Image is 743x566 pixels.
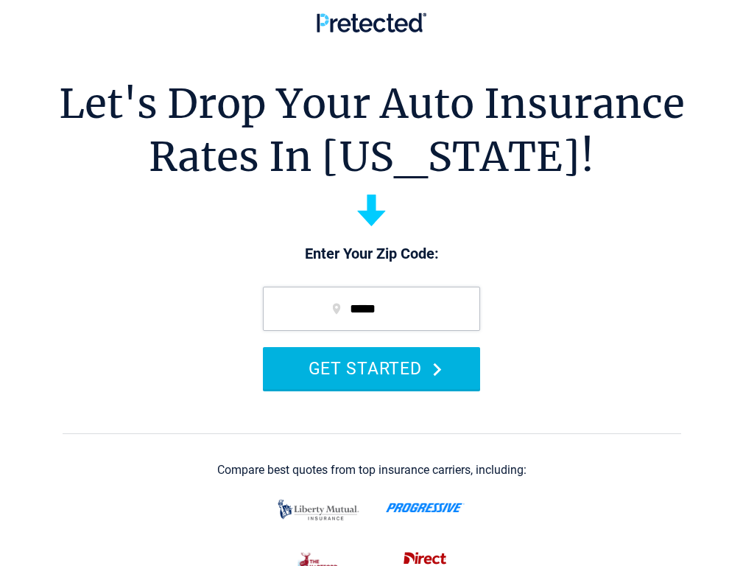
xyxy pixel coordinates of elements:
[59,77,685,184] h1: Let's Drop Your Auto Insurance Rates In [US_STATE]!
[274,492,363,528] img: liberty
[386,503,465,513] img: progressive
[217,464,527,477] div: Compare best quotes from top insurance carriers, including:
[263,347,480,389] button: GET STARTED
[263,287,480,331] input: zip code
[317,13,426,32] img: Pretected Logo
[248,244,495,265] p: Enter Your Zip Code:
